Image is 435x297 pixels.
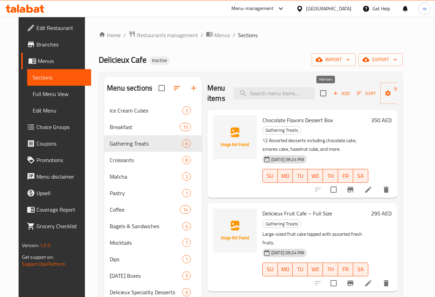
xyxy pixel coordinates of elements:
span: Menus [38,57,86,65]
a: Edit menu item [364,279,372,287]
div: Gathering Treats [110,139,182,148]
button: delete [378,181,394,198]
span: Menus [214,31,230,39]
span: Edit Menu [33,106,86,115]
a: Coupons [21,135,91,152]
span: 1 [183,256,191,263]
button: export [358,53,403,66]
span: Sections [238,31,258,39]
nav: breadcrumb [99,31,403,40]
span: Menu disclaimer [36,172,86,181]
span: Delicieux Cafe [99,52,146,67]
span: TH [326,264,335,274]
button: FR [338,169,353,183]
button: Branch-specific-item [342,181,359,198]
button: Manage items [380,83,426,104]
span: Sort items [352,88,380,99]
span: TU [295,264,305,274]
div: Mocktails7 [104,234,202,251]
img: Delicieux Fruit Cafe – Full Size [213,209,257,253]
span: Branches [36,40,86,49]
span: 8 [183,157,191,163]
span: 4 [183,223,191,230]
a: Full Menu View [27,86,91,102]
div: Dips1 [104,251,202,267]
div: Dips [110,255,182,263]
li: / [233,31,235,39]
span: Upsell [36,189,86,197]
a: Grocery Checklist [21,218,91,234]
li: / [123,31,126,39]
span: WE [311,264,320,274]
button: TH [323,263,338,276]
span: Sort sections [169,80,185,96]
div: items [182,172,191,181]
span: Bagels & Sandwiches [110,222,182,230]
div: Inactive [149,56,170,65]
a: Home [99,31,121,39]
span: m [423,5,427,12]
span: Choice Groups [36,123,86,131]
a: Restaurants management [129,31,198,40]
span: Gathering Treats [263,126,301,134]
a: Sections [27,69,91,86]
button: TU [293,263,308,276]
button: SA [353,263,368,276]
span: MO [281,171,290,181]
span: Sort [357,89,376,97]
button: WE [308,263,323,276]
span: SU [265,171,275,181]
span: Restaurants management [137,31,198,39]
span: Croissants [110,156,182,164]
input: search [233,87,315,99]
span: Add [332,89,351,97]
span: 2 [183,107,191,114]
div: [DATE] Boxes3 [104,267,202,284]
div: Ice Cream Cubes2 [104,102,202,119]
a: Edit menu item [364,185,372,194]
span: 7 [183,240,191,246]
span: TH [326,171,335,181]
div: items [182,255,191,263]
a: Edit Menu [27,102,91,119]
a: Edit Restaurant [21,20,91,36]
span: Ice Cream Cubes [110,106,182,115]
span: FR [341,171,350,181]
div: Breakfast15 [104,119,202,135]
button: SU [262,263,278,276]
span: import [317,55,350,64]
div: Matcha2 [104,168,202,185]
a: Branches [21,36,91,53]
span: MO [281,264,290,274]
span: Full Menu View [33,90,86,98]
span: Select to update [326,276,341,290]
span: Matcha [110,172,182,181]
button: FR [338,263,353,276]
span: 3 [183,273,191,279]
p: 12 Assorted desserts including chocolate cake, smores cake, hazelnut cube, and more. [262,136,368,153]
span: [DATE] Boxes [110,272,182,280]
h6: 350 AED [371,115,392,125]
span: Get support on: [22,253,54,262]
span: Promotions [36,156,86,164]
span: Edit Restaurant [36,24,86,32]
a: Menus [21,53,91,69]
a: Upsell [21,185,91,201]
div: Coffee14 [104,201,202,218]
div: items [182,139,191,148]
span: 6 [183,140,191,147]
span: Coverage Report [36,205,86,214]
a: Menus [206,31,230,40]
div: [GEOGRAPHIC_DATA] [306,5,351,12]
span: Select section [316,86,330,100]
span: Pastry [110,189,182,197]
span: 2 [183,173,191,180]
span: Mocktails [110,238,182,247]
div: items [182,156,191,164]
span: WE [311,171,320,181]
